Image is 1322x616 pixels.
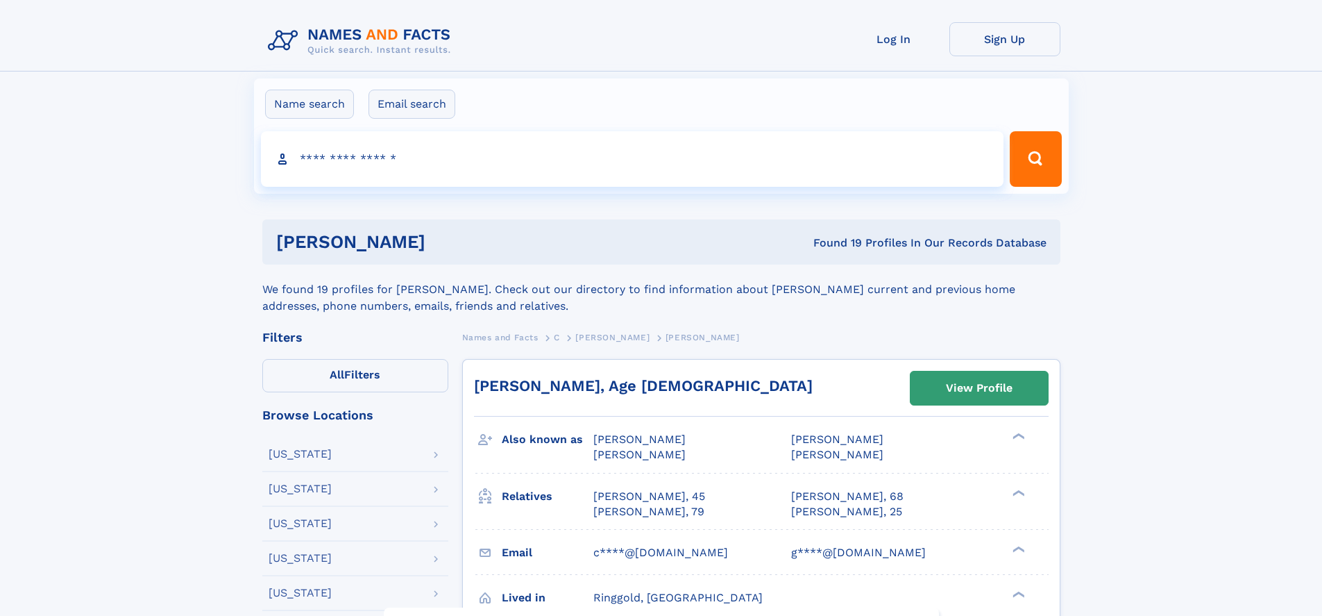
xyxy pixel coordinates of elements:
[262,331,448,344] div: Filters
[276,233,620,251] h1: [PERSON_NAME]
[619,235,1046,251] div: Found 19 Profiles In Our Records Database
[593,504,704,519] a: [PERSON_NAME], 79
[502,586,593,610] h3: Lived in
[593,433,686,446] span: [PERSON_NAME]
[1009,432,1026,441] div: ❯
[593,591,763,604] span: Ringgold, [GEOGRAPHIC_DATA]
[269,449,332,460] div: [US_STATE]
[474,377,813,394] a: [PERSON_NAME], Age [DEMOGRAPHIC_DATA]
[502,428,593,451] h3: Also known as
[838,22,949,56] a: Log In
[262,359,448,392] label: Filters
[791,448,883,461] span: [PERSON_NAME]
[330,368,344,381] span: All
[666,333,740,342] span: [PERSON_NAME]
[554,328,560,346] a: C
[269,518,332,529] div: [US_STATE]
[575,333,650,342] span: [PERSON_NAME]
[462,328,539,346] a: Names and Facts
[269,588,332,599] div: [US_STATE]
[791,489,904,504] a: [PERSON_NAME], 68
[269,553,332,564] div: [US_STATE]
[791,504,902,519] a: [PERSON_NAME], 25
[502,541,593,565] h3: Email
[910,372,1048,405] a: View Profile
[791,433,883,446] span: [PERSON_NAME]
[946,372,1012,404] div: View Profile
[1009,544,1026,553] div: ❯
[261,131,1004,187] input: search input
[554,333,560,342] span: C
[262,409,448,422] div: Browse Locations
[593,448,686,461] span: [PERSON_NAME]
[368,90,455,119] label: Email search
[265,90,354,119] label: Name search
[262,22,462,60] img: Logo Names and Facts
[262,265,1060,315] div: We found 19 profiles for [PERSON_NAME]. Check out our directory to find information about [PERSON...
[575,328,650,346] a: [PERSON_NAME]
[1010,131,1061,187] button: Search Button
[1009,488,1026,497] div: ❯
[593,489,705,504] a: [PERSON_NAME], 45
[949,22,1060,56] a: Sign Up
[269,483,332,494] div: [US_STATE]
[502,485,593,508] h3: Relatives
[1009,590,1026,599] div: ❯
